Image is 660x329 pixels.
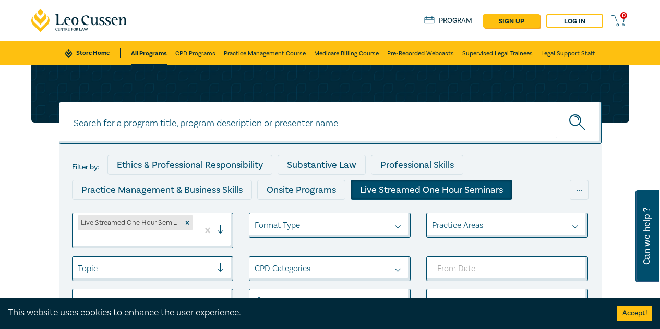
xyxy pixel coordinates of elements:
[78,233,80,245] input: select
[546,14,603,28] a: Log in
[351,180,512,200] div: Live Streamed One Hour Seminars
[617,306,652,321] button: Accept cookies
[620,12,627,19] span: 0
[72,289,234,314] input: To Date
[570,180,589,200] div: ...
[426,256,588,281] input: From Date
[175,41,215,65] a: CPD Programs
[462,41,533,65] a: Supervised Legal Trainees
[224,41,306,65] a: Practice Management Course
[274,205,439,225] div: Live Streamed Practical Workshops
[72,205,269,225] div: Live Streamed Conferences and Intensives
[255,296,257,307] input: select
[432,220,434,231] input: select
[78,215,182,230] div: Live Streamed One Hour Seminars
[314,41,379,65] a: Medicare Billing Course
[424,16,473,26] a: Program
[278,155,366,175] div: Substantive Law
[371,155,463,175] div: Professional Skills
[387,41,454,65] a: Pre-Recorded Webcasts
[483,14,540,28] a: sign up
[59,102,602,144] input: Search for a program title, program description or presenter name
[541,41,595,65] a: Legal Support Staff
[257,180,345,200] div: Onsite Programs
[255,220,257,231] input: select
[255,263,257,274] input: select
[642,197,652,276] span: Can we help ?
[72,163,99,172] label: Filter by:
[65,48,120,58] a: Store Home
[8,306,602,320] div: This website uses cookies to enhance the user experience.
[182,215,193,230] div: Remove Live Streamed One Hour Seminars
[78,263,80,274] input: select
[72,180,252,200] div: Practice Management & Business Skills
[432,296,434,307] input: select
[107,155,272,175] div: Ethics & Professional Responsibility
[131,41,167,65] a: All Programs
